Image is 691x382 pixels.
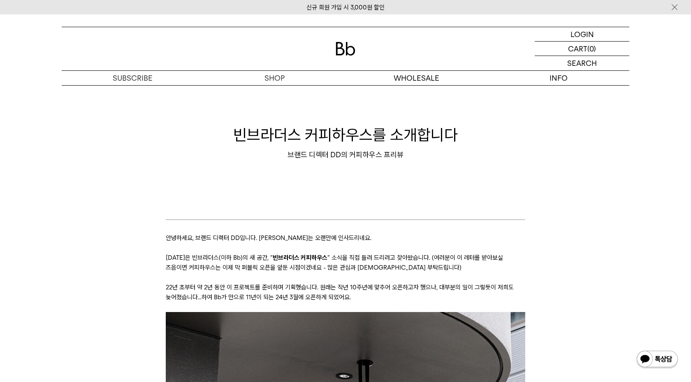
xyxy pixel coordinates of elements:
img: 카카오톡 채널 1:1 채팅 버튼 [636,350,679,370]
p: 안녕하세요, 브랜드 디렉터 DD입니다. [PERSON_NAME]는 오랜만에 인사드리네요. [166,233,525,243]
a: CART (0) [535,42,629,56]
img: 로고 [336,42,355,56]
p: SEARCH [567,56,597,70]
p: (0) [587,42,596,56]
p: CART [568,42,587,56]
div: 브랜드 디렉터 DD의 커피하우스 프리뷰 [62,150,629,160]
h1: 빈브라더스 커피하우스를 소개합니다 [62,124,629,146]
p: 22년 초부터 약 2년 동안 이 프로젝트를 준비하며 기획했습니다. 원래는 작년 10주년에 맞추어 오픈하고자 했으나, 대부분의 일이 그렇듯이 저희도 늦어졌습니다…하여 Bb가 만... [166,282,525,302]
p: WHOLESALE [345,71,487,85]
strong: 빈브라더스 커피하우스 [273,254,327,261]
p: INFO [487,71,629,85]
a: LOGIN [535,27,629,42]
p: [DATE]은 빈브라더스(이하 Bb)의 새 공간, “ ” 소식을 직접 들려 드리려고 찾아왔습니다. (여러분이 이 레터를 받아보실 즈음이면 커피하우스는 이제 막 퍼블릭 오픈을 ... [166,253,525,273]
a: SHOP [204,71,345,85]
a: 신규 회원 가입 시 3,000원 할인 [306,4,385,11]
p: LOGIN [570,27,594,41]
a: SUBSCRIBE [62,71,204,85]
